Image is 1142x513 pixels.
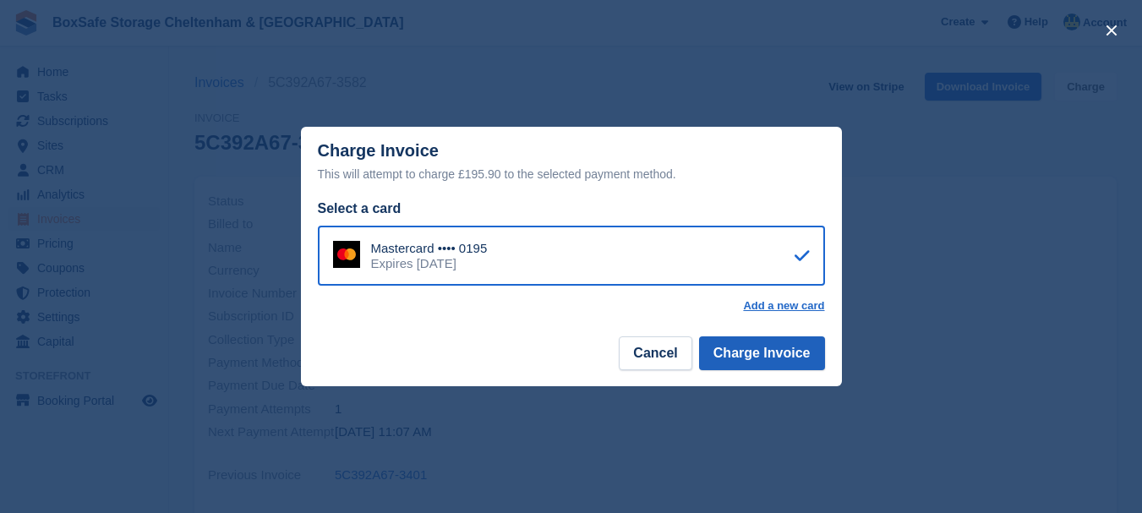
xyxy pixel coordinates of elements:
[371,241,488,256] div: Mastercard •••• 0195
[743,299,824,313] a: Add a new card
[619,336,691,370] button: Cancel
[318,141,825,184] div: Charge Invoice
[1098,17,1125,44] button: close
[318,199,825,219] div: Select a card
[333,241,360,268] img: Mastercard Logo
[371,256,488,271] div: Expires [DATE]
[318,164,825,184] div: This will attempt to charge £195.90 to the selected payment method.
[699,336,825,370] button: Charge Invoice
